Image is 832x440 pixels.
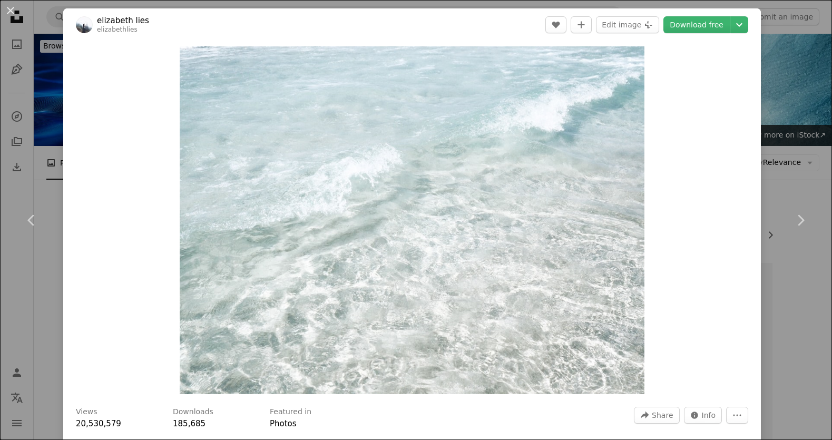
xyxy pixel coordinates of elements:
[173,407,213,417] h3: Downloads
[634,407,679,424] button: Share this image
[76,419,121,428] span: 20,530,579
[97,15,149,26] a: elizabeth lies
[97,26,138,33] a: elizabethlies
[726,407,748,424] button: More Actions
[702,407,716,423] span: Info
[684,407,722,424] button: Stats about this image
[571,16,592,33] button: Add to Collection
[663,16,730,33] a: Download free
[173,419,205,428] span: 185,685
[596,16,659,33] button: Edit image
[769,170,832,271] a: Next
[652,407,673,423] span: Share
[545,16,566,33] button: Like
[76,407,97,417] h3: Views
[76,16,93,33] img: Go to elizabeth lies's profile
[180,46,644,394] button: Zoom in on this image
[180,46,644,394] img: rippling body of water
[270,407,311,417] h3: Featured in
[730,16,748,33] button: Choose download size
[270,419,297,428] a: Photos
